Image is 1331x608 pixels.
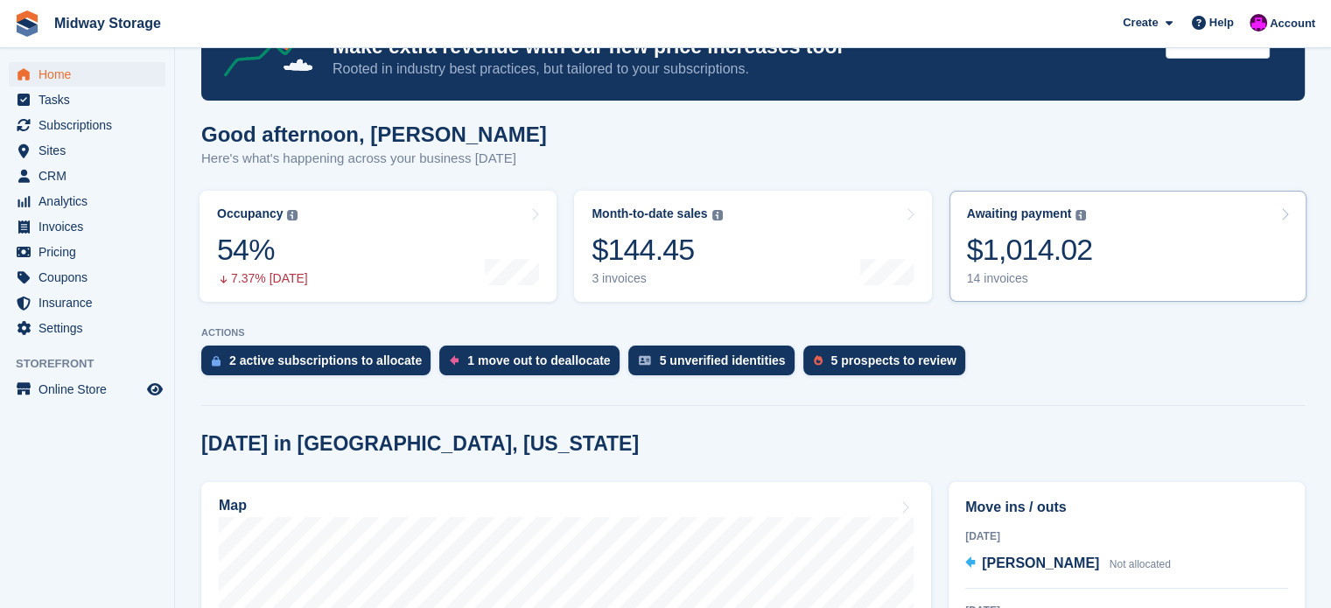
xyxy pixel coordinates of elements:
a: menu [9,265,165,290]
img: Gordie Sorensen [1250,14,1267,31]
img: verify_identity-adf6edd0f0f0b5bbfe63781bf79b02c33cf7c696d77639b501bdc392416b5a36.svg [639,355,651,366]
div: 14 invoices [967,271,1093,286]
span: CRM [39,164,144,188]
div: Month-to-date sales [592,206,707,221]
span: Insurance [39,290,144,315]
a: 2 active subscriptions to allocate [201,346,439,384]
span: Help [1209,14,1234,31]
img: prospect-51fa495bee0391a8d652442698ab0144808aea92771e9ea1ae160a38d050c398.svg [814,355,823,366]
a: 5 prospects to review [803,346,974,384]
div: Awaiting payment [967,206,1072,221]
a: Preview store [144,379,165,400]
p: ACTIONS [201,327,1305,339]
img: icon-info-grey-7440780725fd019a000dd9b08b2336e03edf1995a4989e88bcd33f0948082b44.svg [287,210,298,220]
span: Invoices [39,214,144,239]
a: menu [9,113,165,137]
span: Analytics [39,189,144,213]
img: active_subscription_to_allocate_icon-d502201f5373d7db506a760aba3b589e785aa758c864c3986d89f69b8ff3... [212,355,221,367]
div: 5 unverified identities [660,353,786,367]
p: Rooted in industry best practices, but tailored to your subscriptions. [333,59,1152,79]
div: 54% [217,232,308,268]
a: menu [9,240,165,264]
div: $1,014.02 [967,232,1093,268]
a: menu [9,214,165,239]
a: Awaiting payment $1,014.02 14 invoices [949,191,1306,302]
div: [DATE] [965,528,1288,544]
a: menu [9,377,165,402]
span: Pricing [39,240,144,264]
span: Subscriptions [39,113,144,137]
a: menu [9,290,165,315]
div: $144.45 [592,232,722,268]
div: 2 active subscriptions to allocate [229,353,422,367]
span: Online Store [39,377,144,402]
h1: Good afternoon, [PERSON_NAME] [201,122,547,146]
p: Here's what's happening across your business [DATE] [201,149,547,169]
h2: Map [219,498,247,514]
span: Sites [39,138,144,163]
span: [PERSON_NAME] [982,556,1099,570]
span: Create [1123,14,1158,31]
span: Home [39,62,144,87]
a: menu [9,189,165,213]
a: [PERSON_NAME] Not allocated [965,553,1171,576]
a: Month-to-date sales $144.45 3 invoices [574,191,931,302]
span: Account [1270,15,1315,32]
span: Tasks [39,87,144,112]
span: Storefront [16,355,174,373]
h2: Move ins / outs [965,497,1288,518]
div: 7.37% [DATE] [217,271,308,286]
a: menu [9,316,165,340]
img: icon-info-grey-7440780725fd019a000dd9b08b2336e03edf1995a4989e88bcd33f0948082b44.svg [712,210,723,220]
span: Settings [39,316,144,340]
div: 5 prospects to review [831,353,956,367]
a: 1 move out to deallocate [439,346,627,384]
h2: [DATE] in [GEOGRAPHIC_DATA], [US_STATE] [201,432,639,456]
div: Occupancy [217,206,283,221]
span: Coupons [39,265,144,290]
a: menu [9,87,165,112]
span: Not allocated [1110,558,1171,570]
a: Occupancy 54% 7.37% [DATE] [200,191,557,302]
img: move_outs_to_deallocate_icon-f764333ba52eb49d3ac5e1228854f67142a1ed5810a6f6cc68b1a99e826820c5.svg [450,355,459,366]
img: stora-icon-8386f47178a22dfd0bd8f6a31ec36ba5ce8667c1dd55bd0f319d3a0aa187defe.svg [14,10,40,37]
img: icon-info-grey-7440780725fd019a000dd9b08b2336e03edf1995a4989e88bcd33f0948082b44.svg [1075,210,1086,220]
a: Midway Storage [47,9,168,38]
a: menu [9,164,165,188]
div: 3 invoices [592,271,722,286]
a: 5 unverified identities [628,346,803,384]
div: 1 move out to deallocate [467,353,610,367]
a: menu [9,62,165,87]
a: menu [9,138,165,163]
